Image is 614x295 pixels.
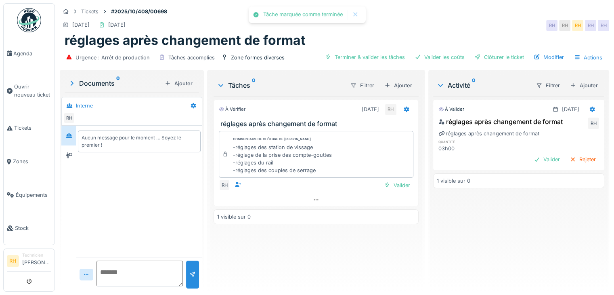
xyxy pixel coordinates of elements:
div: Clôturer le ticket [471,52,527,63]
div: Commentaire de clôture de [PERSON_NAME] [233,137,311,142]
div: Valider les coûts [411,52,468,63]
div: Valider [381,180,413,191]
div: RH [63,112,75,124]
span: Agenda [13,50,51,57]
div: 1 visible sur 0 [437,177,470,185]
img: Badge_color-CXgf-gQk.svg [17,8,41,32]
div: [DATE] [72,21,90,29]
span: Équipements [16,191,51,199]
div: Technicien [22,252,51,258]
div: Tâches accomplies [168,54,215,61]
div: Tâches [217,80,344,90]
li: [PERSON_NAME] [22,252,51,270]
div: Activité [436,80,529,90]
div: [DATE] [362,105,379,113]
a: Équipements [4,178,54,212]
div: RH [219,179,230,191]
div: RH [585,20,596,31]
span: Tickets [14,124,51,132]
span: Stock [15,224,51,232]
h6: quantité [438,139,490,144]
a: RH Technicien[PERSON_NAME] [7,252,51,272]
li: RH [7,255,19,267]
div: Ajouter [381,80,415,91]
a: Tickets [4,112,54,145]
div: Ajouter [161,78,196,89]
div: Valider [530,154,563,165]
span: Zones [13,158,51,165]
div: Aucun message pour le moment … Soyez le premier ! [82,134,197,149]
div: RH [546,20,557,31]
div: RH [385,104,396,115]
div: RH [588,118,599,129]
div: Tâche marquée comme terminée [263,11,343,18]
h3: réglages après changement de format [220,120,415,128]
div: Documents [68,78,161,88]
div: réglages après changement de format [438,117,563,126]
div: Rejeter [566,154,599,165]
a: Ouvrir nouveau ticket [4,70,54,112]
sup: 0 [472,80,476,90]
strong: #2025/10/408/00698 [108,8,170,15]
div: [DATE] [108,21,126,29]
div: RH [598,20,609,31]
div: Modifier [530,52,567,63]
div: Tickets [81,8,98,15]
div: réglages après changement de format [438,130,539,137]
div: Filtrer [532,80,564,91]
div: À vérifier [219,106,245,113]
span: Ouvrir nouveau ticket [14,83,51,98]
div: 03h00 [438,145,490,152]
div: Actions [570,52,606,63]
a: Zones [4,145,54,178]
h1: réglages après changement de format [65,33,306,48]
a: Stock [4,212,54,245]
div: -réglages des station de vissage -réglage de la prise des compte-gouttes -réglages du rail -régla... [233,143,332,175]
div: Urgence : Arrêt de production [75,54,150,61]
div: À valider [438,106,464,113]
div: Interne [76,102,93,110]
div: Filtrer [347,80,378,91]
div: Terminer & valider les tâches [322,52,408,63]
div: Ajouter [567,80,601,91]
div: [DATE] [562,105,579,113]
div: RH [559,20,570,31]
a: Agenda [4,37,54,70]
div: Zone formes diverses [231,54,285,61]
div: 1 visible sur 0 [217,213,251,221]
div: RH [572,20,583,31]
sup: 0 [252,80,256,90]
sup: 0 [116,78,120,88]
